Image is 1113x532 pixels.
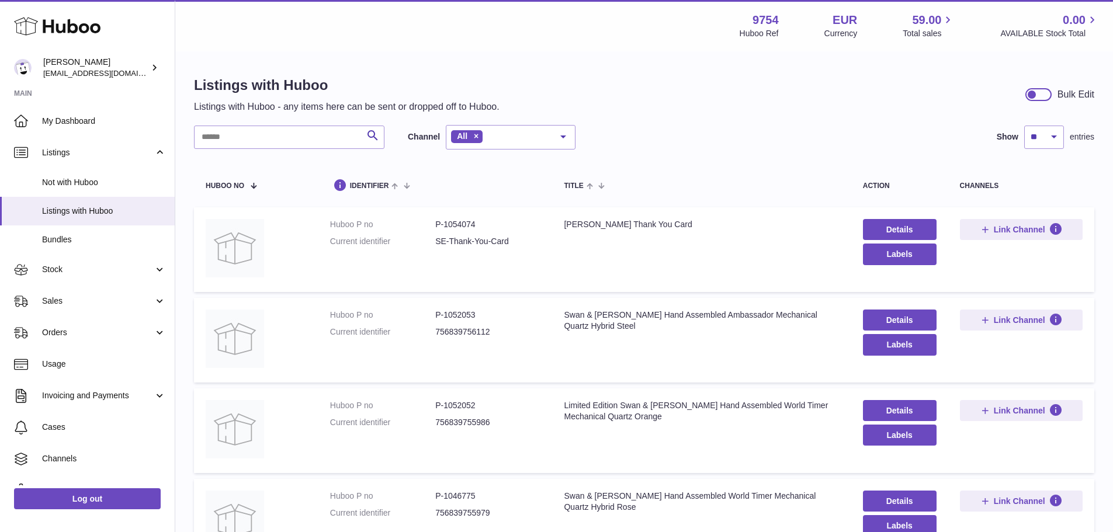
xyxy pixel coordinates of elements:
div: Bulk Edit [1057,88,1094,101]
img: Swan Edgar Thank You Card [206,219,264,277]
img: internalAdmin-9754@internal.huboo.com [14,59,32,77]
dt: Huboo P no [330,400,435,411]
a: Details [863,491,937,512]
a: Details [863,400,937,421]
div: action [863,182,937,190]
dd: P-1046775 [435,491,540,502]
button: Link Channel [960,310,1083,331]
span: Link Channel [994,405,1045,416]
dt: Huboo P no [330,219,435,230]
span: Listings with Huboo [42,206,166,217]
div: Limited Edition Swan & [PERSON_NAME] Hand Assembled World Timer Mechanical Quartz Orange [564,400,839,422]
span: My Dashboard [42,116,166,127]
div: Currency [824,28,858,39]
span: [EMAIL_ADDRESS][DOMAIN_NAME] [43,68,172,78]
span: 59.00 [912,12,941,28]
span: Bundles [42,234,166,245]
div: channels [960,182,1083,190]
button: Labels [863,334,937,355]
a: Details [863,310,937,331]
a: Log out [14,488,161,509]
dd: 756839756112 [435,326,540,338]
dt: Current identifier [330,507,435,519]
dt: Current identifier [330,236,435,247]
dd: P-1052053 [435,310,540,321]
dt: Current identifier [330,417,435,428]
span: All [457,131,467,141]
dd: SE-Thank-You-Card [435,236,540,247]
p: Listings with Huboo - any items here can be sent or dropped off to Huboo. [194,100,500,113]
h1: Listings with Huboo [194,76,500,95]
span: Settings [42,485,166,496]
button: Labels [863,244,937,265]
span: Huboo no [206,182,244,190]
span: Usage [42,359,166,370]
span: Sales [42,295,154,307]
dd: 756839755979 [435,507,540,519]
dt: Huboo P no [330,310,435,321]
span: 0.00 [1063,12,1086,28]
span: Stock [42,264,154,275]
span: Link Channel [994,315,1045,325]
span: Invoicing and Payments [42,390,154,401]
div: [PERSON_NAME] [43,57,148,79]
span: Not with Huboo [42,177,166,188]
span: entries [1070,131,1094,142]
div: [PERSON_NAME] Thank You Card [564,219,839,230]
label: Channel [408,131,440,142]
a: Details [863,219,937,240]
span: Channels [42,453,166,464]
strong: EUR [833,12,857,28]
button: Labels [863,425,937,446]
span: Total sales [903,28,955,39]
div: Huboo Ref [740,28,779,39]
label: Show [997,131,1018,142]
span: identifier [350,182,389,190]
span: Listings [42,147,154,158]
div: Swan & [PERSON_NAME] Hand Assembled World Timer Mechanical Quartz Hybrid Rose [564,491,839,513]
dd: P-1054074 [435,219,540,230]
a: 59.00 Total sales [903,12,955,39]
dt: Huboo P no [330,491,435,502]
a: 0.00 AVAILABLE Stock Total [1000,12,1099,39]
button: Link Channel [960,219,1083,240]
strong: 9754 [753,12,779,28]
span: Cases [42,422,166,433]
span: title [564,182,583,190]
img: Limited Edition Swan & Edgar Hand Assembled World Timer Mechanical Quartz Orange [206,400,264,458]
dd: P-1052052 [435,400,540,411]
span: AVAILABLE Stock Total [1000,28,1099,39]
span: Link Channel [994,224,1045,235]
button: Link Channel [960,491,1083,512]
dt: Current identifier [330,326,435,338]
dd: 756839755986 [435,417,540,428]
span: Orders [42,327,154,338]
span: Link Channel [994,496,1045,506]
button: Link Channel [960,400,1083,421]
div: Swan & [PERSON_NAME] Hand Assembled Ambassador Mechanical Quartz Hybrid Steel [564,310,839,332]
img: Swan & Edgar Hand Assembled Ambassador Mechanical Quartz Hybrid Steel [206,310,264,368]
